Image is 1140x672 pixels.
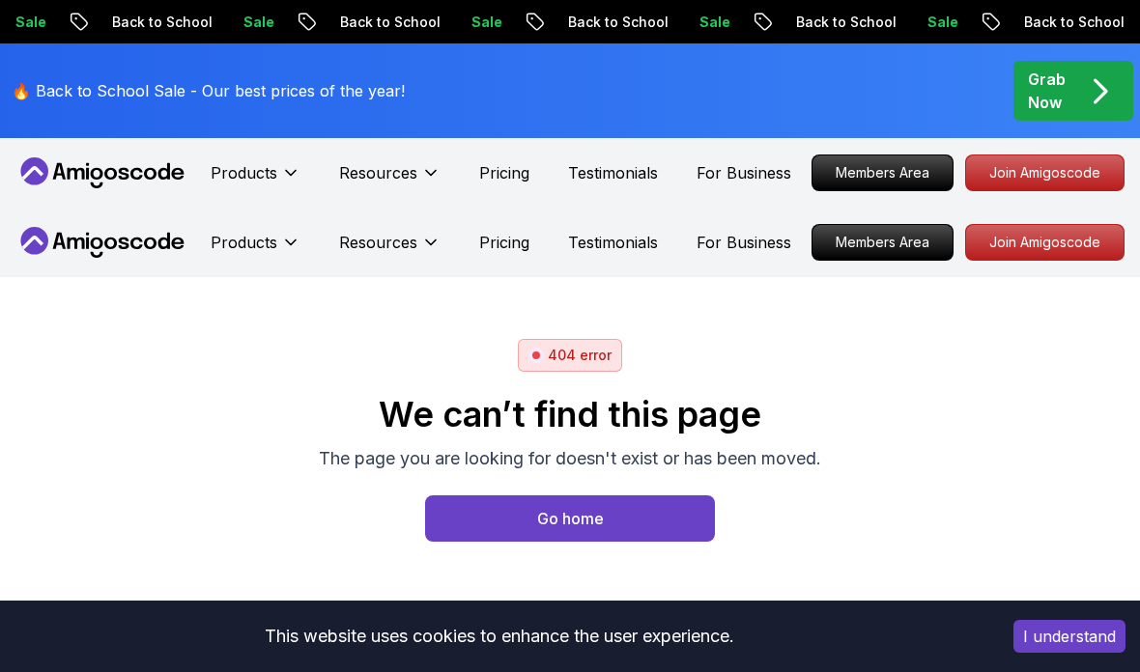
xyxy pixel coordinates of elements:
[211,231,300,269] button: Products
[12,79,405,102] p: 🔥 Back to School Sale - Our best prices of the year!
[911,13,973,32] p: Sale
[697,231,791,254] a: For Business
[211,161,300,200] button: Products
[780,13,911,32] p: Back to School
[812,224,954,261] a: Members Area
[1013,620,1126,653] button: Accept cookies
[966,155,1124,190] p: Join Amigoscode
[319,445,821,472] p: The page you are looking for doesn't exist or has been moved.
[1028,68,1066,114] p: Grab Now
[812,155,953,190] p: Members Area
[479,231,529,254] a: Pricing
[568,231,658,254] a: Testimonials
[211,231,277,254] p: Products
[455,13,517,32] p: Sale
[319,395,821,434] h2: We can’t find this page
[966,225,1124,260] p: Join Amigoscode
[227,13,289,32] p: Sale
[324,13,455,32] p: Back to School
[812,225,953,260] p: Members Area
[568,161,658,184] a: Testimonials
[1008,13,1139,32] p: Back to School
[211,161,277,184] p: Products
[479,161,529,184] a: Pricing
[552,13,683,32] p: Back to School
[425,495,715,542] a: Home page
[537,507,604,530] div: Go home
[425,495,715,542] button: Go home
[965,224,1125,261] a: Join Amigoscode
[14,615,984,658] div: This website uses cookies to enhance the user experience.
[339,231,441,269] button: Resources
[683,13,745,32] p: Sale
[548,346,612,365] p: 404 error
[339,231,417,254] p: Resources
[339,161,417,184] p: Resources
[96,13,227,32] p: Back to School
[812,154,954,191] a: Members Area
[697,161,791,184] a: For Business
[339,161,441,200] button: Resources
[965,154,1125,191] a: Join Amigoscode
